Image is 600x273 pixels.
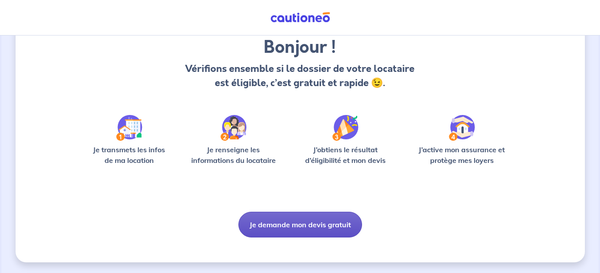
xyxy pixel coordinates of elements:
p: J’active mon assurance et protège mes loyers [410,144,514,166]
p: Vérifions ensemble si le dossier de votre locataire est éligible, c’est gratuit et rapide 😉. [183,62,417,90]
img: /static/c0a346edaed446bb123850d2d04ad552/Step-2.svg [221,115,246,141]
img: /static/f3e743aab9439237c3e2196e4328bba9/Step-3.svg [332,115,358,141]
img: Cautioneo [267,12,334,23]
h3: Bonjour ! [183,37,417,58]
p: J’obtiens le résultat d’éligibilité et mon devis [295,144,396,166]
img: /static/90a569abe86eec82015bcaae536bd8e6/Step-1.svg [116,115,142,141]
button: Je demande mon devis gratuit [238,212,362,237]
p: Je renseigne les informations du locataire [186,144,282,166]
img: /static/bfff1cf634d835d9112899e6a3df1a5d/Step-4.svg [449,115,475,141]
p: Je transmets les infos de ma location [87,144,172,166]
